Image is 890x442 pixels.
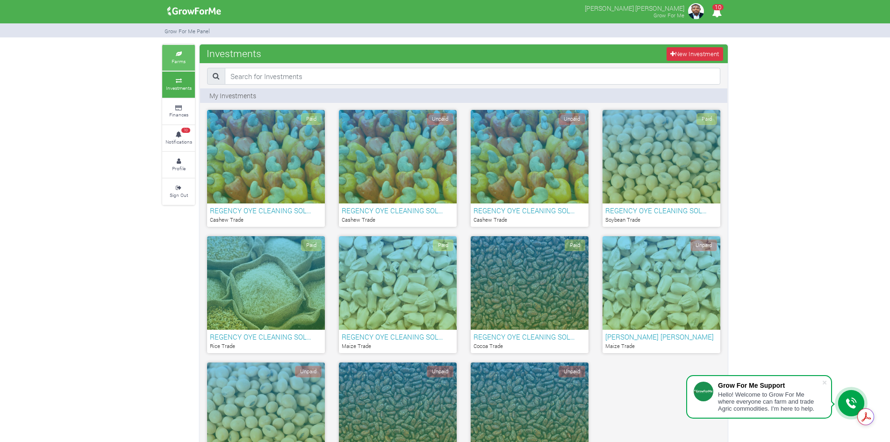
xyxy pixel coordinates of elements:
[427,366,453,377] span: Unpaid
[339,236,457,353] a: Paid REGENCY OYE CLEANING SOL… Maize Trade
[210,333,322,341] h6: REGENCY OYE CLEANING SOL…
[687,2,705,21] img: growforme image
[585,2,684,13] p: [PERSON_NAME] [PERSON_NAME]
[301,113,322,125] span: Paid
[162,45,195,71] a: Farms
[342,342,454,350] p: Maize Trade
[474,342,586,350] p: Cocoa Trade
[718,391,822,412] div: Hello! Welcome to Grow For Me where everyone can farm and trade Agric commodities. I'm here to help.
[295,366,322,377] span: Unpaid
[712,4,724,10] span: 10
[559,366,585,377] span: Unpaid
[164,2,224,21] img: growforme image
[565,239,585,251] span: Paid
[559,113,585,125] span: Unpaid
[474,333,586,341] h6: REGENCY OYE CLEANING SOL…
[342,206,454,215] h6: REGENCY OYE CLEANING SOL…
[474,206,586,215] h6: REGENCY OYE CLEANING SOL…
[210,216,322,224] p: Cashew Trade
[474,216,586,224] p: Cashew Trade
[603,110,720,227] a: Paid REGENCY OYE CLEANING SOL… Soybean Trade
[342,216,454,224] p: Cashew Trade
[169,111,188,118] small: Finances
[690,239,717,251] span: Unpaid
[166,85,192,91] small: Investments
[696,113,717,125] span: Paid
[162,99,195,124] a: Finances
[209,91,256,101] p: My Investments
[210,342,322,350] p: Rice Trade
[165,138,192,145] small: Notifications
[207,110,325,227] a: Paid REGENCY OYE CLEANING SOL… Cashew Trade
[718,382,822,389] div: Grow For Me Support
[605,206,718,215] h6: REGENCY OYE CLEANING SOL…
[603,236,720,353] a: Unpaid [PERSON_NAME] [PERSON_NAME] Maize Trade
[162,125,195,151] a: 10 Notifications
[605,333,718,341] h6: [PERSON_NAME] [PERSON_NAME]
[170,192,188,198] small: Sign Out
[342,333,454,341] h6: REGENCY OYE CLEANING SOL…
[605,342,718,350] p: Maize Trade
[708,9,726,18] a: 10
[210,206,322,215] h6: REGENCY OYE CLEANING SOL…
[471,110,589,227] a: Unpaid REGENCY OYE CLEANING SOL… Cashew Trade
[339,110,457,227] a: Unpaid REGENCY OYE CLEANING SOL… Cashew Trade
[172,165,186,172] small: Profile
[162,72,195,97] a: Investments
[181,128,190,133] span: 10
[653,12,684,19] small: Grow For Me
[471,236,589,353] a: Paid REGENCY OYE CLEANING SOL… Cocoa Trade
[301,239,322,251] span: Paid
[667,47,723,61] a: New Investment
[427,113,453,125] span: Unpaid
[605,216,718,224] p: Soybean Trade
[207,236,325,353] a: Paid REGENCY OYE CLEANING SOL… Rice Trade
[225,68,720,85] input: Search for Investments
[162,179,195,204] a: Sign Out
[204,44,264,63] span: Investments
[165,28,210,35] small: Grow For Me Panel
[433,239,453,251] span: Paid
[172,58,186,65] small: Farms
[162,152,195,178] a: Profile
[708,2,726,23] i: Notifications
